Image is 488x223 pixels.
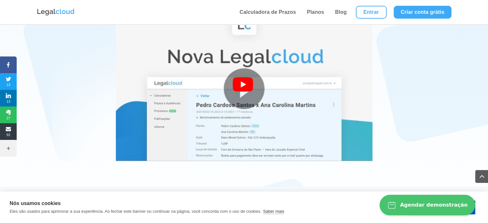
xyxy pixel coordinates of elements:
img: Logo da Legalcloud [37,8,75,16]
a: Criar conta grátis [394,6,451,19]
a: Saber mais [263,209,284,214]
p: Eles são usados para aprimorar a sua experiência. Ao fechar este banner ou continuar na página, v... [10,209,261,214]
strong: Nós usamos cookies [10,201,61,206]
a: Entrar [356,6,387,19]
